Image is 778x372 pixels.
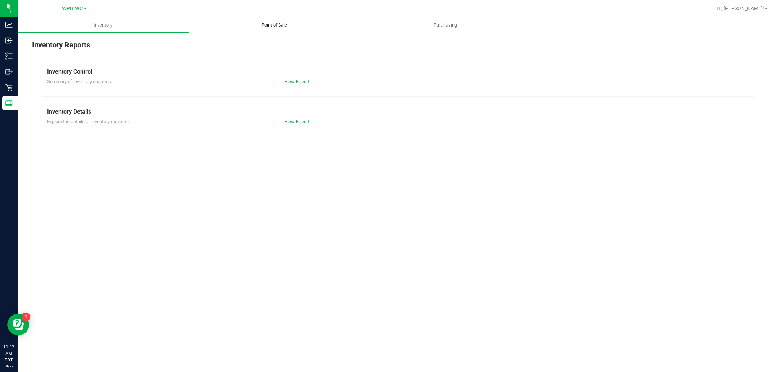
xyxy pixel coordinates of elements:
a: Point of Sale [189,17,360,33]
span: Explore the details of inventory movement [47,119,133,124]
p: 09/22 [3,363,14,369]
inline-svg: Analytics [5,21,13,28]
iframe: Resource center [7,314,29,336]
inline-svg: Inbound [5,37,13,44]
span: WPB WC [62,5,83,12]
span: Point of Sale [252,22,297,28]
iframe: Resource center unread badge [22,313,30,321]
div: Inventory Control [47,67,748,76]
div: Inventory Details [47,107,748,116]
a: View Report [285,119,309,124]
div: Inventory Reports [32,39,763,56]
inline-svg: Retail [5,84,13,91]
span: Purchasing [424,22,467,28]
a: Inventory [18,17,189,33]
inline-svg: Inventory [5,52,13,60]
span: Inventory [84,22,122,28]
inline-svg: Outbound [5,68,13,75]
span: Summary of inventory changes [47,79,111,84]
a: View Report [285,79,309,84]
inline-svg: Reports [5,99,13,107]
a: Purchasing [360,17,531,33]
span: Hi, [PERSON_NAME]! [717,5,764,11]
p: 11:12 AM EDT [3,344,14,363]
